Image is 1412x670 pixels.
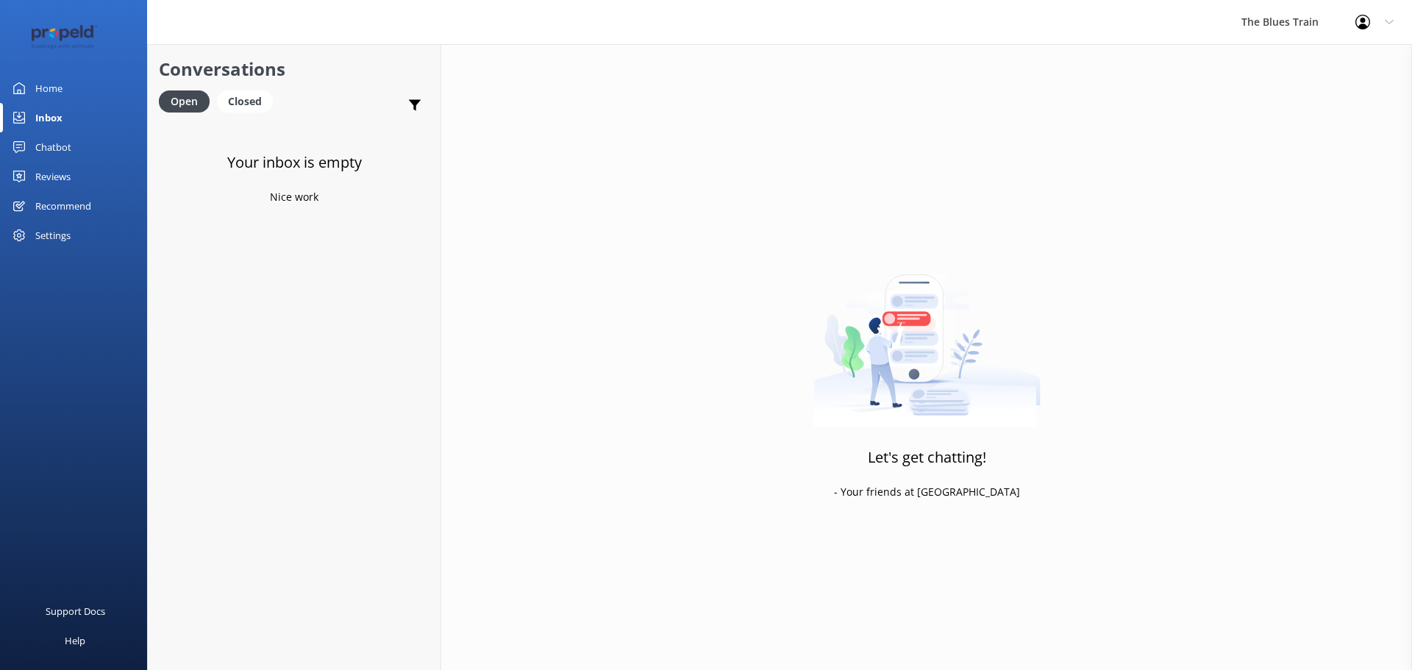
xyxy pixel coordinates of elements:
[159,93,217,109] a: Open
[35,221,71,250] div: Settings
[159,90,210,113] div: Open
[35,132,71,162] div: Chatbot
[217,93,280,109] a: Closed
[159,55,429,83] h2: Conversations
[46,596,105,626] div: Support Docs
[35,162,71,191] div: Reviews
[217,90,273,113] div: Closed
[270,189,318,205] p: Nice work
[22,25,107,49] img: 12-1677471078.png
[65,626,85,655] div: Help
[35,103,63,132] div: Inbox
[868,446,986,469] h3: Let's get chatting!
[834,484,1020,500] p: - Your friends at [GEOGRAPHIC_DATA]
[227,151,362,174] h3: Your inbox is empty
[35,74,63,103] div: Home
[35,191,91,221] div: Recommend
[813,243,1041,427] img: artwork of a man stealing a conversation from at giant smartphone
